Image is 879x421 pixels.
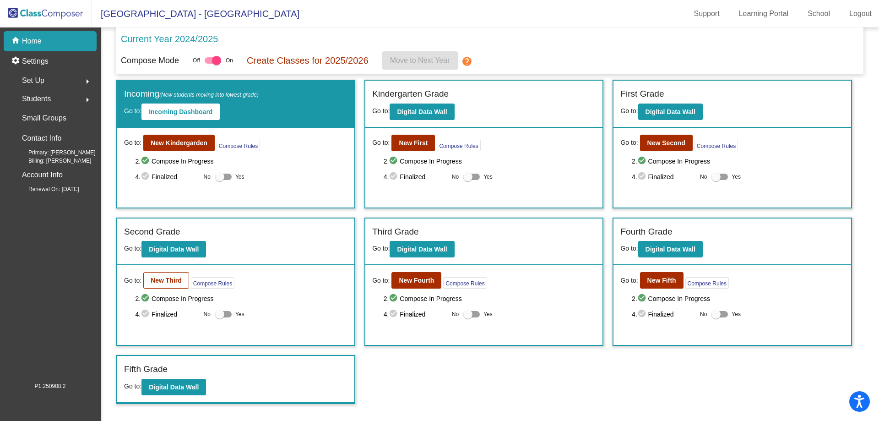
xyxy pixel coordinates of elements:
span: Go to: [620,107,638,115]
mat-icon: check_circle [637,293,648,304]
mat-icon: help [461,56,472,67]
mat-icon: check_circle [637,171,648,182]
span: Primary: [PERSON_NAME] [14,148,96,157]
a: Support [687,6,727,21]
span: 4. Finalized [632,171,695,182]
mat-icon: check_circle [141,156,152,167]
button: Digital Data Wall [638,241,703,257]
span: 2. Compose In Progress [135,293,347,304]
mat-icon: check_circle [141,309,152,320]
b: Digital Data Wall [646,108,695,115]
b: New Fifth [647,277,676,284]
span: Go to: [372,245,390,252]
p: Small Groups [22,112,66,125]
span: No [700,310,707,318]
b: New Second [647,139,685,147]
label: Third Grade [372,225,418,239]
mat-icon: check_circle [141,171,152,182]
button: Digital Data Wall [390,104,454,120]
span: 4. Finalized [384,309,447,320]
button: New Second [640,135,693,151]
b: Digital Data Wall [149,383,199,391]
span: (New students moving into lowest grade) [159,92,259,98]
b: New Third [151,277,182,284]
mat-icon: check_circle [637,309,648,320]
p: Compose Mode [121,55,179,67]
b: New First [399,139,428,147]
span: 2. Compose In Progress [135,156,347,167]
span: Billing: [PERSON_NAME] [14,157,91,165]
span: 2. Compose In Progress [384,293,596,304]
a: School [800,6,837,21]
span: 2. Compose In Progress [632,293,844,304]
span: 4. Finalized [632,309,695,320]
p: Home [22,36,42,47]
a: Logout [842,6,879,21]
button: New Third [143,272,189,289]
span: Go to: [372,107,390,115]
p: Current Year 2024/2025 [121,32,218,46]
label: Fourth Grade [620,225,672,239]
mat-icon: check_circle [389,309,400,320]
span: Renewal On: [DATE] [14,185,79,193]
span: Yes [732,171,741,182]
b: Digital Data Wall [397,108,447,115]
button: Compose Rules [685,277,729,289]
mat-icon: check_circle [389,156,400,167]
p: Create Classes for 2025/2026 [247,54,369,67]
label: Kindergarten Grade [372,87,449,101]
span: Students [22,93,51,105]
span: Go to: [124,245,141,252]
span: Go to: [620,138,638,148]
span: 4. Finalized [135,171,199,182]
label: First Grade [620,87,664,101]
button: Digital Data Wall [638,104,703,120]
span: Go to: [372,138,390,148]
button: Compose Rules [217,140,260,151]
span: Go to: [124,383,141,390]
span: Yes [483,171,493,182]
span: Yes [732,309,741,320]
span: Go to: [124,107,141,115]
button: Compose Rules [695,140,738,151]
label: Second Grade [124,225,180,239]
span: Move to Next Year [390,56,450,64]
p: Account Info [22,169,63,181]
button: Digital Data Wall [390,241,454,257]
span: Yes [235,171,244,182]
span: Go to: [372,276,390,285]
button: New Fourth [391,272,441,289]
span: Set Up [22,74,44,87]
b: New Kindergarden [151,139,207,147]
span: 2. Compose In Progress [384,156,596,167]
mat-icon: home [11,36,22,47]
b: Digital Data Wall [397,246,447,253]
button: Compose Rules [191,277,234,289]
span: Go to: [124,276,141,285]
button: Move to Next Year [382,51,458,70]
mat-icon: arrow_right [82,76,93,87]
button: New Fifth [640,272,684,289]
span: 4. Finalized [135,309,199,320]
mat-icon: settings [11,56,22,67]
span: No [700,173,707,181]
mat-icon: check_circle [389,171,400,182]
span: [GEOGRAPHIC_DATA] - [GEOGRAPHIC_DATA] [92,6,299,21]
span: 2. Compose In Progress [632,156,844,167]
mat-icon: check_circle [389,293,400,304]
b: Digital Data Wall [646,246,695,253]
span: 4. Finalized [384,171,447,182]
button: Compose Rules [443,277,487,289]
b: Digital Data Wall [149,246,199,253]
span: No [204,310,211,318]
b: Incoming Dashboard [149,108,212,115]
mat-icon: check_circle [141,293,152,304]
button: Compose Rules [437,140,480,151]
span: No [452,310,459,318]
span: Go to: [620,245,638,252]
span: Go to: [620,276,638,285]
span: Yes [483,309,493,320]
button: Digital Data Wall [141,241,206,257]
p: Settings [22,56,49,67]
span: Go to: [124,138,141,148]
